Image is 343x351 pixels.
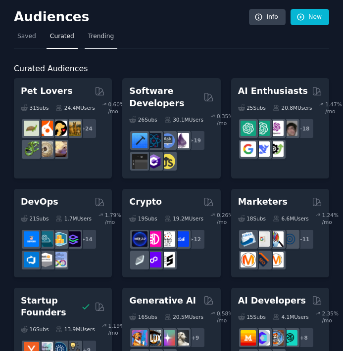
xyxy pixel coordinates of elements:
div: 0.60 % /mo [108,101,127,115]
a: Trending [85,29,117,49]
div: 4.1M Users [273,310,309,324]
img: elixir [174,133,189,148]
img: turtle [24,121,39,136]
img: OpenSourceAI [254,330,270,346]
img: DreamBooth [174,330,189,346]
div: 1.24 % /mo [322,212,341,225]
div: 19.2M Users [164,212,203,225]
img: herpetology [24,141,39,157]
div: 1.19 % /mo [108,322,127,336]
img: platformengineering [38,231,53,247]
img: DevOpsLinks [24,231,39,247]
img: AskMarketing [268,252,284,267]
div: 26 Sub s [129,113,157,127]
img: software [132,154,147,169]
img: starryai [160,330,175,346]
span: Saved [17,32,36,41]
img: PlatformEngineers [65,231,81,247]
span: Trending [88,32,114,41]
h2: Startup Founders [21,295,77,319]
img: cockatiel [38,121,53,136]
div: 20.5M Users [164,310,203,324]
span: Curated Audiences [14,63,88,75]
img: PetAdvice [51,121,67,136]
div: 0.26 % /mo [217,212,236,225]
h2: AI Developers [238,295,306,307]
img: OnlineMarketing [282,231,297,247]
div: 15 Sub s [238,310,266,324]
img: defiblockchain [146,231,161,247]
div: 21 Sub s [21,212,49,225]
img: content_marketing [241,252,256,267]
img: AWS_Certified_Experts [38,252,53,267]
div: 30.1M Users [164,113,203,127]
div: 25 Sub s [238,101,266,115]
h2: Pet Lovers [21,85,73,97]
img: leopardgeckos [51,141,67,157]
a: Saved [14,29,40,49]
img: chatgpt_prompts_ [254,121,270,136]
div: 1.7M Users [55,212,92,225]
h2: DevOps [21,196,58,208]
img: googleads [254,231,270,247]
img: learnjavascript [160,154,175,169]
div: 19 Sub s [129,212,157,225]
img: Docker_DevOps [51,252,67,267]
div: + 12 [185,229,205,250]
img: MistralAI [241,330,256,346]
div: 13.9M Users [55,322,95,336]
div: 0.35 % /mo [217,113,236,127]
img: azuredevops [24,252,39,267]
img: ArtificalIntelligence [282,121,297,136]
div: + 9 [185,327,205,348]
a: New [291,9,329,26]
img: defi_ [174,231,189,247]
div: + 24 [76,118,97,139]
img: MarketingResearch [268,231,284,247]
img: chatgpt_promptDesign [241,121,256,136]
img: AIDevelopersSociety [282,330,297,346]
div: + 18 [294,118,314,139]
h2: Software Developers [129,85,199,109]
div: 18 Sub s [238,212,266,225]
img: dogbreed [65,121,81,136]
img: ethfinance [132,252,147,267]
img: iOSProgramming [132,133,147,148]
div: 6.6M Users [273,212,309,225]
img: ballpython [38,141,53,157]
img: reactnative [146,133,161,148]
div: 24.4M Users [55,101,95,115]
img: sdforall [132,330,147,346]
a: Info [249,9,286,26]
img: OpenAIDev [268,121,284,136]
h2: Marketers [238,196,288,208]
img: CryptoNews [160,231,175,247]
img: Emailmarketing [241,231,256,247]
h2: Crypto [129,196,162,208]
img: aws_cdk [51,231,67,247]
h2: AI Enthusiasts [238,85,308,97]
img: csharp [146,154,161,169]
div: + 8 [294,327,314,348]
img: web3 [132,231,147,247]
h2: Generative AI [129,295,196,307]
img: GoogleGeminiAI [241,141,256,157]
div: 20.8M Users [273,101,312,115]
span: Curated [50,32,74,41]
div: 16 Sub s [21,322,49,336]
div: 1.79 % /mo [105,212,124,225]
img: AskComputerScience [160,133,175,148]
div: + 11 [294,229,314,250]
a: Curated [47,29,78,49]
img: llmops [268,330,284,346]
div: 31 Sub s [21,101,49,115]
img: 0xPolygon [146,252,161,267]
img: ethstaker [160,252,175,267]
div: 16 Sub s [129,310,157,324]
img: DeepSeek [254,141,270,157]
div: + 14 [76,229,97,250]
img: FluxAI [146,330,161,346]
div: 2.35 % /mo [322,310,341,324]
img: AItoolsCatalog [268,141,284,157]
img: bigseo [254,252,270,267]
